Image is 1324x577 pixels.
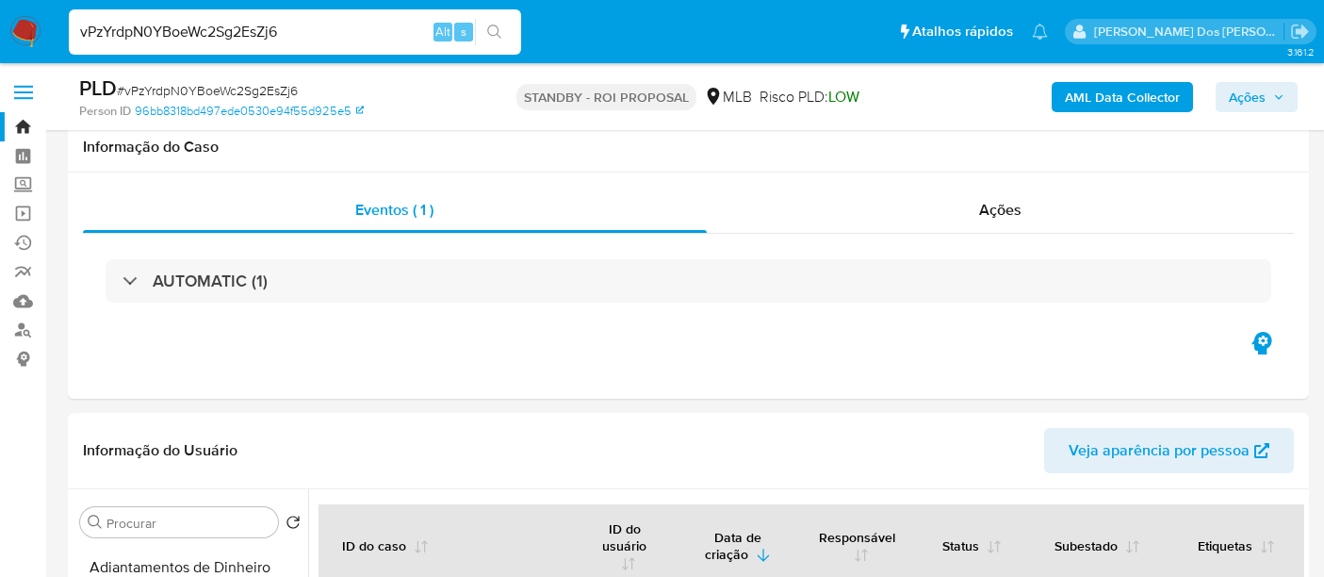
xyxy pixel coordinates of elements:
span: # vPzYrdpN0YBoeWc2Sg2EsZj6 [117,81,298,100]
button: Veja aparência por pessoa [1044,428,1294,473]
a: Sair [1290,22,1310,41]
button: Retornar ao pedido padrão [286,515,301,536]
b: PLD [79,73,117,103]
button: Procurar [88,515,103,530]
p: STANDBY - ROI PROPOSAL [516,84,696,110]
span: Veja aparência por pessoa [1069,428,1250,473]
input: Procurar [106,515,270,532]
span: s [461,23,466,41]
h1: Informação do Caso [83,138,1294,157]
button: AML Data Collector [1052,82,1193,112]
h3: AUTOMATIC (1) [153,271,268,291]
input: Pesquise usuários ou casos... [69,20,521,44]
span: Ações [1229,82,1266,112]
span: Ações [979,199,1022,221]
a: Notificações [1032,24,1048,40]
span: Risco PLD: [760,87,859,107]
b: AML Data Collector [1065,82,1180,112]
span: Alt [435,23,450,41]
span: Eventos ( 1 ) [355,199,433,221]
p: renato.lopes@mercadopago.com.br [1094,23,1284,41]
a: 96bb8318bd497ede0530e94f55d925e5 [135,103,364,120]
button: Ações [1216,82,1298,112]
b: Person ID [79,103,131,120]
span: Atalhos rápidos [912,22,1013,41]
button: search-icon [475,19,514,45]
span: LOW [828,86,859,107]
h1: Informação do Usuário [83,441,237,460]
div: AUTOMATIC (1) [106,259,1271,303]
div: MLB [704,87,752,107]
